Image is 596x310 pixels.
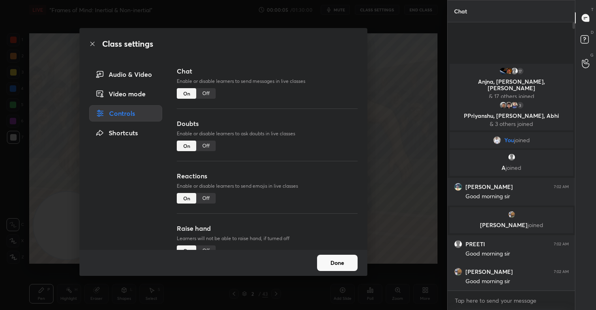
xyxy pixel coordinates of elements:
div: Good morning sir [465,193,569,201]
p: Learners will not be able to raise hand, if turned off [177,235,358,242]
img: 6e9927e665d44c17be6dedf1698ba758.jpg [510,101,518,109]
img: 5fec7a98e4a9477db02da60e09992c81.jpg [493,136,501,144]
img: e88f568d208e4024a18dae0ccb66bf60.jpg [507,210,515,219]
div: Off [196,141,216,151]
p: A [455,165,568,171]
span: joined [514,137,530,143]
div: On [177,88,196,99]
div: 7:02 AM [554,269,569,274]
h3: Raise hand [177,223,358,233]
img: 45418f7cc88746cfb40f41016138861c.jpg [454,183,462,191]
p: [PERSON_NAME] [455,222,568,228]
div: 3 [516,101,524,109]
div: Audio & Video [89,66,162,82]
p: Enable or disable learners to send emojis in live classes [177,182,358,190]
div: Off [196,245,216,256]
p: & 17 others joined [455,93,568,100]
img: default.png [510,67,518,75]
h3: Chat [177,66,358,76]
p: T [591,7,594,13]
p: G [590,52,594,58]
div: Good morning sir [465,277,569,286]
div: Off [196,88,216,99]
h6: [PERSON_NAME] [465,183,513,191]
img: 9dec0109a5e64262a8197617a6b4af91.jpg [499,101,507,109]
p: PPriyanshu, [PERSON_NAME], Abhi [455,113,568,119]
div: Off [196,193,216,204]
div: On [177,245,196,256]
p: D [591,29,594,35]
img: ffca53045d8149659d774b8a88580bb3.jpg [504,67,512,75]
img: default.png [454,240,462,248]
div: 17 [516,67,524,75]
img: 9128bdeaaaef4bb6bf2fe0f7a5484a38.jpg [504,101,512,109]
h3: Doubts [177,119,358,128]
div: 7:02 AM [554,184,569,189]
div: grid [448,62,575,290]
div: Shortcuts [89,125,162,141]
p: & 3 others joined [455,121,568,127]
div: On [177,141,196,151]
div: Controls [89,105,162,121]
h6: [PERSON_NAME] [465,268,513,275]
img: f36cf9491315400ba06f3afc17d38e50.png [499,67,507,75]
button: Done [317,255,358,271]
p: Enable or disable learners to send messages in live classes [177,78,358,85]
div: Video mode [89,86,162,102]
h3: Reactions [177,171,358,181]
div: Good morning sir [465,250,569,258]
p: Chat [448,0,474,22]
span: joined [506,164,521,171]
h6: PREETI [465,241,485,248]
h2: Class settings [102,38,153,50]
span: joined [527,221,543,229]
div: On [177,193,196,204]
span: You [504,137,514,143]
p: Anjna, [PERSON_NAME], [PERSON_NAME] [455,78,568,91]
img: e88f568d208e4024a18dae0ccb66bf60.jpg [454,268,462,276]
div: 7:02 AM [554,242,569,247]
img: default.png [507,153,515,161]
p: Enable or disable learners to ask doubts in live classes [177,130,358,137]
